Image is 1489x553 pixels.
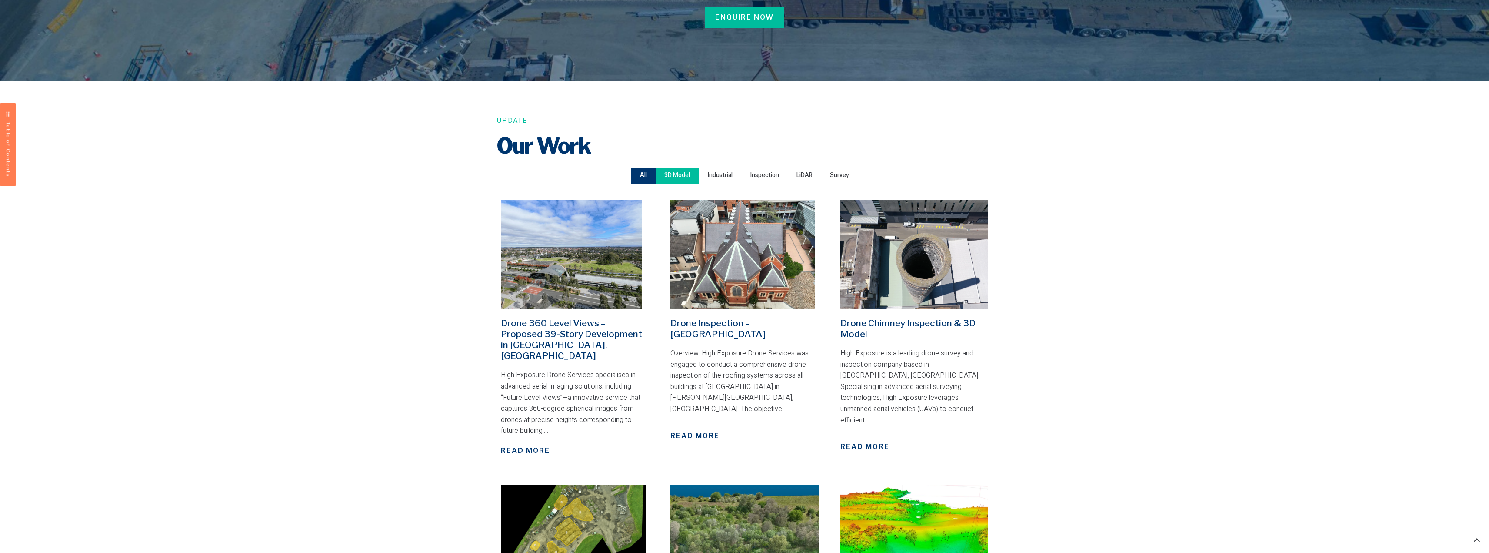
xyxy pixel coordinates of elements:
[840,348,989,426] p: High Exposure is a leading drone survey and inspection company based in [GEOGRAPHIC_DATA], [GEOGR...
[715,12,774,23] span: Enquire Now
[670,348,819,415] p: Overview: High Exposure Drone Services was engaged to conduct a comprehensive drone inspection of...
[501,370,649,437] div: High Exposure Drone Services specialises in advanced aerial imaging solutions, including “Future ...
[705,7,784,28] a: Enquire Now
[496,117,528,124] h6: Update
[496,133,993,159] h2: Our Work
[670,318,766,339] a: Drone Inspection – [GEOGRAPHIC_DATA]
[670,431,720,441] a: Read More
[501,446,550,456] a: Read More
[750,170,779,181] span: Inspection
[501,318,642,362] a: Drone 360 Level Views – Proposed 39-Story Development in [GEOGRAPHIC_DATA], [GEOGRAPHIC_DATA]
[830,170,849,181] span: Survey
[796,170,813,181] span: LiDAR
[5,122,11,178] span: Table of Contents
[707,170,733,181] span: Industrial
[840,442,889,452] a: Read More
[840,318,976,339] a: Drone Chimney Inspection & 3D Model
[640,170,647,181] span: All
[664,170,690,181] span: 3D Model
